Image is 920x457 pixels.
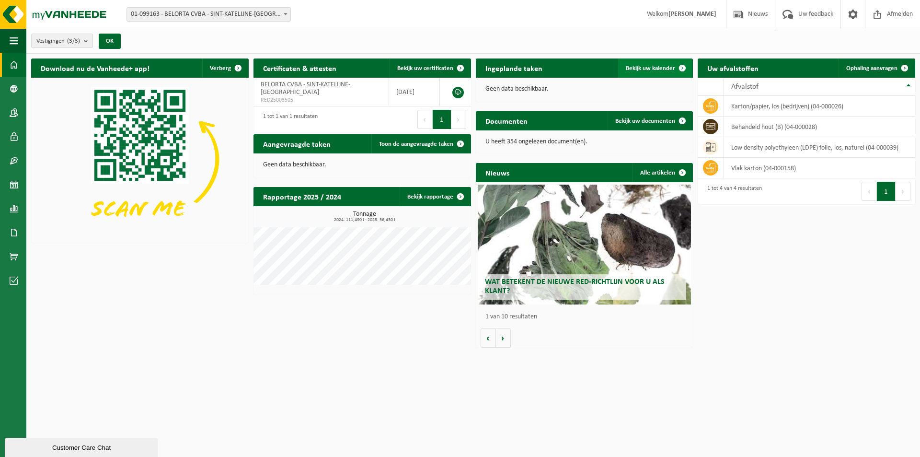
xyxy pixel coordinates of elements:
[261,96,382,104] span: RED25003505
[31,78,249,241] img: Download de VHEPlus App
[261,81,350,96] span: BELORTA CVBA - SINT-KATELIJNE-[GEOGRAPHIC_DATA]
[127,8,290,21] span: 01-099163 - BELORTA CVBA - SINT-KATELIJNE-WAVER
[496,328,511,348] button: Volgende
[31,59,159,77] h2: Download nu de Vanheede+ app!
[397,65,453,71] span: Bekijk uw certificaten
[31,34,93,48] button: Vestigingen(3/3)
[379,141,453,147] span: Toon de aangevraagde taken
[433,110,451,129] button: 1
[626,65,675,71] span: Bekijk uw kalender
[99,34,121,49] button: OK
[400,187,470,206] a: Bekijk rapportage
[615,118,675,124] span: Bekijk uw documenten
[608,111,692,130] a: Bekijk uw documenten
[618,59,692,78] a: Bekijk uw kalender
[202,59,248,78] button: Verberg
[724,96,915,117] td: karton/papier, los (bedrijven) (04-000026)
[668,11,716,18] strong: [PERSON_NAME]
[839,59,914,78] a: Ophaling aanvragen
[36,34,80,48] span: Vestigingen
[210,65,231,71] span: Verberg
[862,182,877,201] button: Previous
[253,187,351,206] h2: Rapportage 2025 / 2024
[702,181,762,202] div: 1 tot 4 van 4 resultaten
[476,111,537,130] h2: Documenten
[258,211,471,223] h3: Tonnage
[451,110,466,129] button: Next
[485,278,665,295] span: Wat betekent de nieuwe RED-richtlijn voor u als klant?
[67,38,80,44] count: (3/3)
[846,65,897,71] span: Ophaling aanvragen
[485,86,684,93] p: Geen data beschikbaar.
[253,59,346,77] h2: Certificaten & attesten
[724,117,915,137] td: behandeld hout (B) (04-000028)
[724,137,915,158] td: low density polyethyleen (LDPE) folie, los, naturel (04-000039)
[485,314,689,320] p: 1 van 10 resultaten
[390,59,470,78] a: Bekijk uw certificaten
[417,110,433,129] button: Previous
[253,134,340,153] h2: Aangevraagde taken
[896,182,910,201] button: Next
[476,163,519,182] h2: Nieuws
[371,134,470,153] a: Toon de aangevraagde taken
[724,158,915,178] td: vlak karton (04-000158)
[478,185,691,305] a: Wat betekent de nieuwe RED-richtlijn voor u als klant?
[5,436,160,457] iframe: chat widget
[258,109,318,130] div: 1 tot 1 van 1 resultaten
[126,7,291,22] span: 01-099163 - BELORTA CVBA - SINT-KATELIJNE-WAVER
[258,218,471,223] span: 2024: 111,490 t - 2025: 56,430 t
[632,163,692,182] a: Alle artikelen
[698,59,768,77] h2: Uw afvalstoffen
[731,83,759,91] span: Afvalstof
[877,182,896,201] button: 1
[485,139,684,145] p: U heeft 354 ongelezen document(en).
[481,328,496,348] button: Vorige
[476,59,552,77] h2: Ingeplande taken
[263,162,461,168] p: Geen data beschikbaar.
[389,78,440,106] td: [DATE]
